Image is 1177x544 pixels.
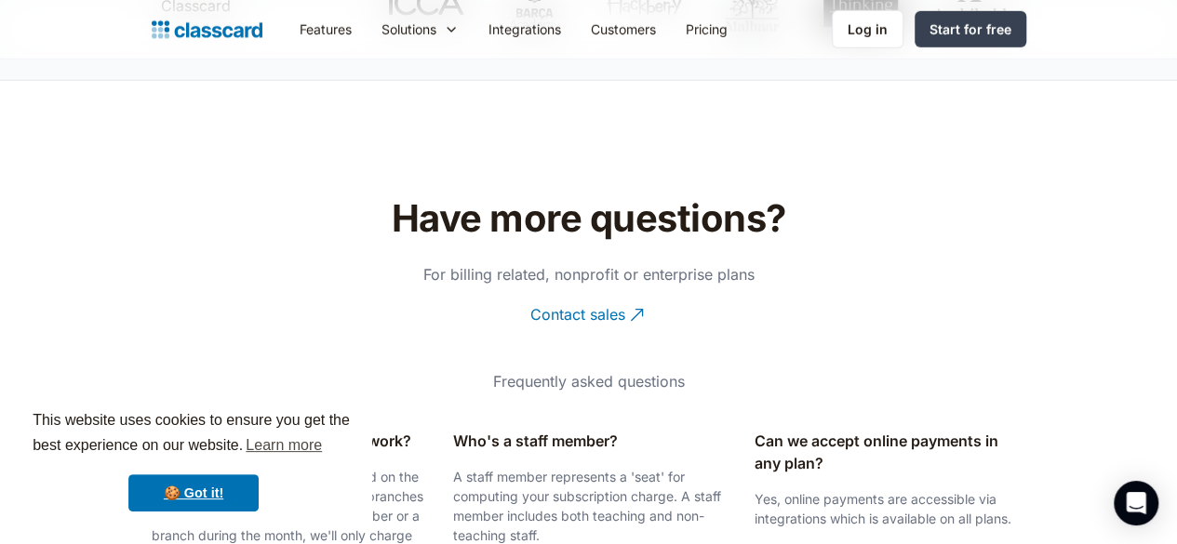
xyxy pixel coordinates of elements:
[832,10,903,48] a: Log in
[293,263,884,285] p: For billing related, nonprofit or enterprise plans
[915,11,1026,47] a: Start for free
[755,431,998,472] strong: Can we accept online payments in any plan?
[243,431,325,459] a: learn more about cookies
[293,370,884,392] p: Frequently asked questions
[367,8,474,50] div: Solutions
[930,20,1011,39] div: Start for free
[848,20,888,39] div: Log in
[671,8,742,50] a: Pricing
[152,17,262,43] a: home
[381,20,436,39] div: Solutions
[33,409,354,459] span: This website uses cookies to ensure you get the best experience on our website.
[576,8,671,50] a: Customers
[530,289,625,325] div: Contact sales
[293,196,884,241] h2: Have more questions?
[1114,481,1158,525] div: Open Intercom Messenger
[453,431,618,450] strong: Who's a staff member?
[128,474,259,511] a: dismiss cookie message
[474,8,576,50] a: Integrations
[15,391,372,529] div: cookieconsent
[530,289,647,340] a: Contact sales
[285,8,367,50] a: Features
